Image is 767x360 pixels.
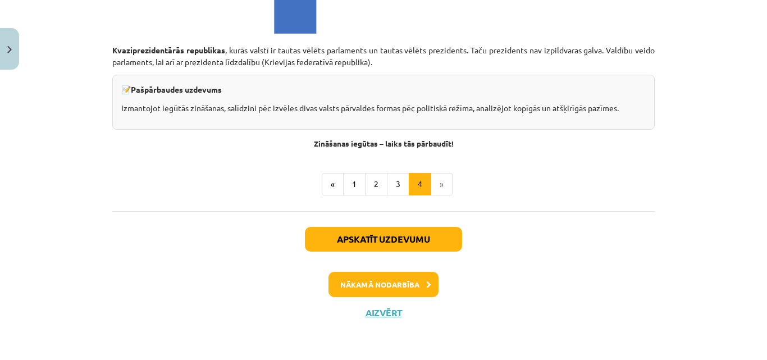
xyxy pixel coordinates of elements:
[328,272,439,298] button: Nākamā nodarbība
[131,84,222,94] b: Pašpārbaudes uzdevums
[305,227,462,252] button: Apskatīt uzdevumu
[343,173,366,195] button: 1
[121,84,646,95] p: 📝
[365,173,387,195] button: 2
[409,173,431,195] button: 4
[314,138,454,148] strong: Zināšanas iegūtas – laiks tās pārbaudīt!
[322,173,344,195] button: «
[7,46,12,53] img: icon-close-lesson-0947bae3869378f0d4975bcd49f059093ad1ed9edebbc8119c70593378902aed.svg
[387,173,409,195] button: 3
[112,44,655,68] p: , kurās valstī ir tautas vēlēts parlaments un tautas vēlēts prezidents. Taču prezidents nav izpil...
[362,307,405,318] button: Aizvērt
[112,45,225,55] b: Kvaziprezidentārās republikas
[121,102,646,114] p: Izmantojot iegūtās zināšanas, salīdzini pēc izvēles divas valsts pārvaldes formas pēc politiskā r...
[112,173,655,195] nav: Page navigation example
